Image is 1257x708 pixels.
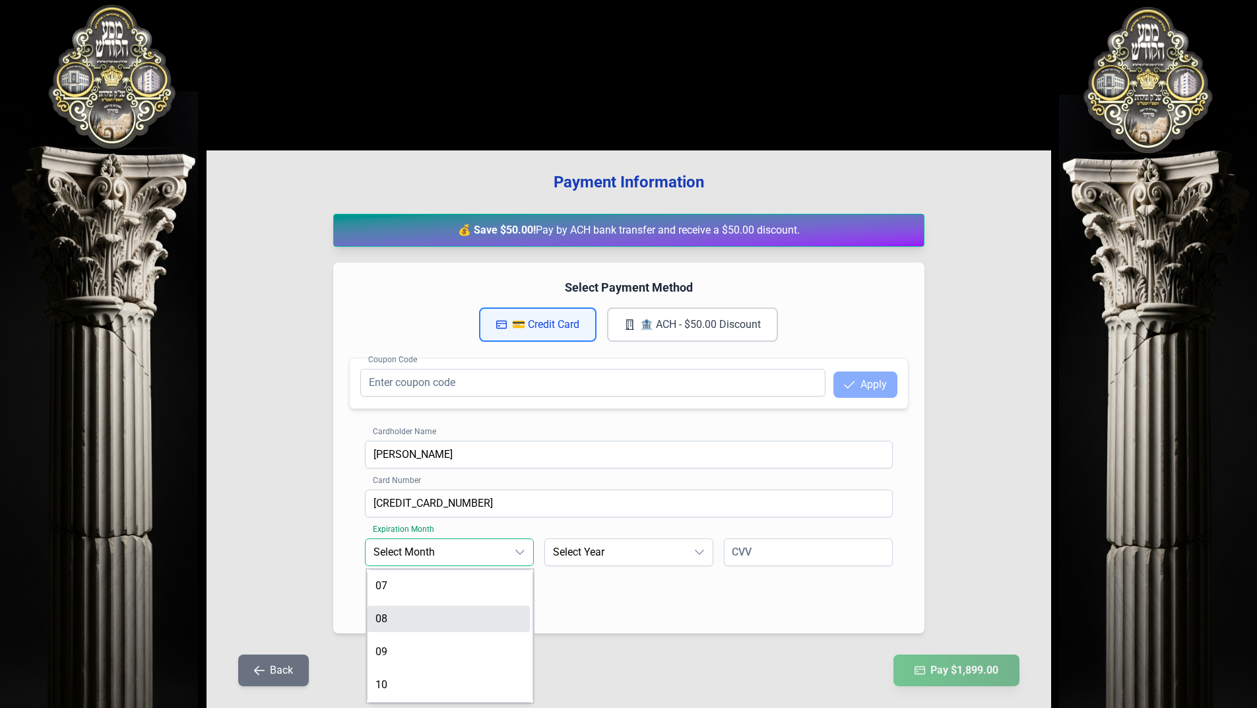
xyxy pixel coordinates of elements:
[607,307,778,342] button: 🏦 ACH - $50.00 Discount
[375,612,387,625] span: 08
[375,579,387,592] span: 07
[349,278,909,297] h4: Select Payment Method
[333,214,924,247] div: Pay by ACH bank transfer and receive a $50.00 discount.
[479,307,596,342] button: 💳 Credit Card
[366,539,507,565] span: Select Month
[368,672,530,698] li: 10
[833,371,897,398] button: Apply
[458,224,536,236] strong: 💰 Save $50.00!
[375,645,387,658] span: 09
[238,655,309,686] button: Back
[228,172,1030,193] h3: Payment Information
[368,639,530,665] li: 09
[507,539,533,565] div: dropdown trigger
[368,606,530,632] li: 08
[360,369,825,397] input: Enter coupon code
[893,655,1019,686] button: Pay $1,899.00
[545,539,686,565] span: Select Year
[375,678,387,691] span: 10
[686,539,713,565] div: dropdown trigger
[368,573,530,599] li: 07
